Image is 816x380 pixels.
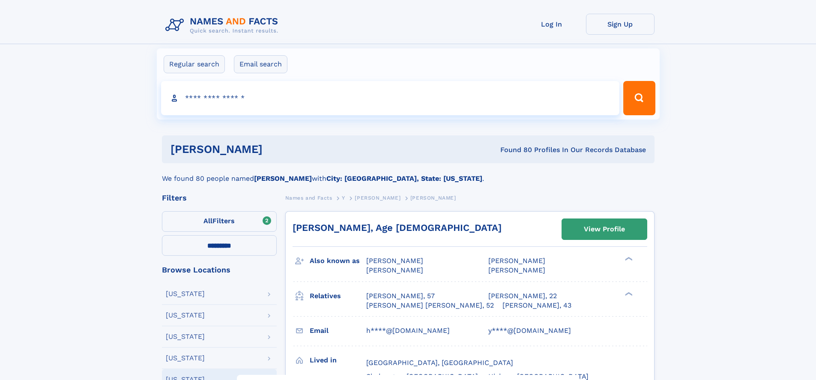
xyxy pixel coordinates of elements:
h3: Also known as [310,254,366,268]
div: [US_STATE] [166,333,205,340]
div: [US_STATE] [166,290,205,297]
span: [PERSON_NAME] [366,257,423,265]
h1: [PERSON_NAME] [170,144,382,155]
a: [PERSON_NAME], 43 [502,301,571,310]
div: Filters [162,194,277,202]
span: All [203,217,212,225]
a: [PERSON_NAME] [355,192,401,203]
a: [PERSON_NAME] [PERSON_NAME], 52 [366,301,494,310]
span: [PERSON_NAME] [410,195,456,201]
div: Browse Locations [162,266,277,274]
span: [PERSON_NAME] [366,266,423,274]
a: [PERSON_NAME], Age [DEMOGRAPHIC_DATA] [293,222,502,233]
a: [PERSON_NAME], 22 [488,291,557,301]
a: Y [342,192,345,203]
label: Filters [162,211,277,232]
div: ❯ [623,256,633,262]
span: [PERSON_NAME] [355,195,401,201]
a: Names and Facts [285,192,332,203]
span: Y [342,195,345,201]
div: View Profile [584,219,625,239]
label: Regular search [164,55,225,73]
span: [GEOGRAPHIC_DATA], [GEOGRAPHIC_DATA] [366,359,513,367]
a: Log In [517,14,586,35]
span: [PERSON_NAME] [488,257,545,265]
div: We found 80 people named with . [162,163,655,184]
button: Search Button [623,81,655,115]
div: Found 80 Profiles In Our Records Database [381,145,646,155]
a: Sign Up [586,14,655,35]
div: [US_STATE] [166,312,205,319]
label: Email search [234,55,287,73]
h3: Lived in [310,353,366,368]
a: View Profile [562,219,647,239]
img: Logo Names and Facts [162,14,285,37]
span: [PERSON_NAME] [488,266,545,274]
div: [US_STATE] [166,355,205,362]
div: ❯ [623,291,633,296]
b: [PERSON_NAME] [254,174,312,183]
input: search input [161,81,620,115]
b: City: [GEOGRAPHIC_DATA], State: [US_STATE] [326,174,482,183]
h3: Relatives [310,289,366,303]
h3: Email [310,323,366,338]
a: [PERSON_NAME], 57 [366,291,435,301]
